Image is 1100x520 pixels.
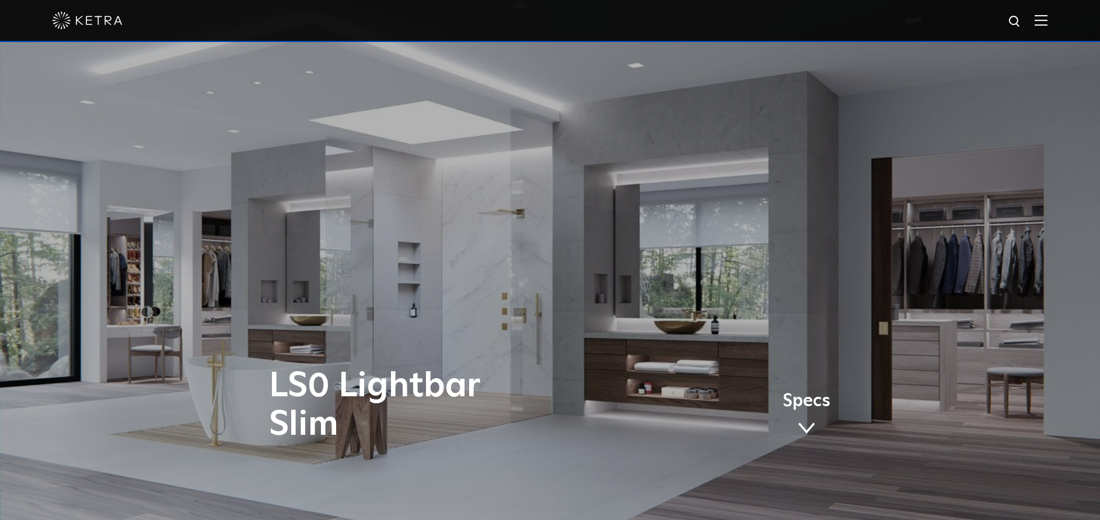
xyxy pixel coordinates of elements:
[783,393,830,438] a: Specs
[53,12,123,29] img: ketra-logo-2019-white
[1008,15,1022,29] img: search icon
[1035,15,1047,26] img: Hamburger%20Nav.svg
[783,393,830,410] span: Specs
[269,367,599,444] h1: LS0 Lightbar Slim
